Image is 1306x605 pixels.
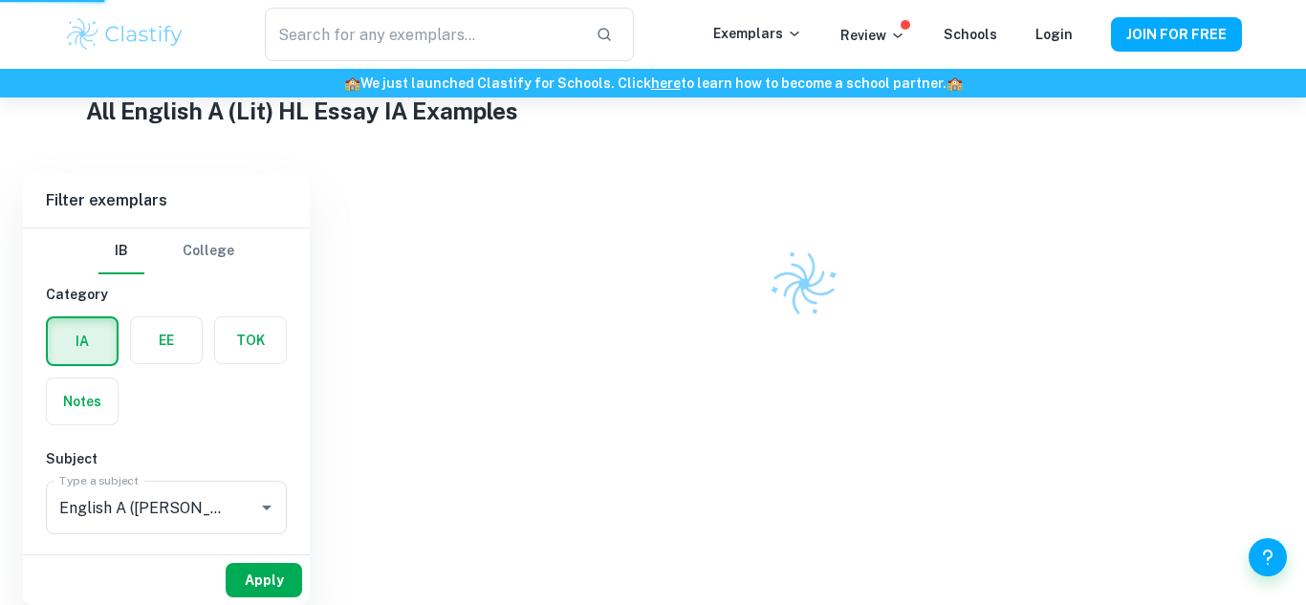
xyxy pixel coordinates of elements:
[23,174,310,227] h6: Filter exemplars
[713,23,802,44] p: Exemplars
[226,563,302,597] button: Apply
[4,73,1302,94] h6: We just launched Clastify for Schools. Click to learn how to become a school partner.
[64,15,185,54] img: Clastify logo
[947,76,963,91] span: 🏫
[131,317,202,363] button: EE
[47,378,118,424] button: Notes
[98,228,234,274] div: Filter type choice
[46,284,287,305] h6: Category
[1249,538,1287,576] button: Help and Feedback
[1111,17,1242,52] button: JOIN FOR FREE
[1035,27,1073,42] a: Login
[344,76,360,91] span: 🏫
[759,239,849,329] img: Clastify logo
[59,472,139,488] label: Type a subject
[48,318,117,364] button: IA
[86,94,1220,128] h1: All English A (Lit) HL Essay IA Examples
[98,228,144,274] button: IB
[46,448,287,469] h6: Subject
[183,228,234,274] button: College
[215,317,286,363] button: TOK
[944,27,997,42] a: Schools
[840,25,905,46] p: Review
[651,76,681,91] a: here
[265,8,580,61] input: Search for any exemplars...
[253,494,280,521] button: Open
